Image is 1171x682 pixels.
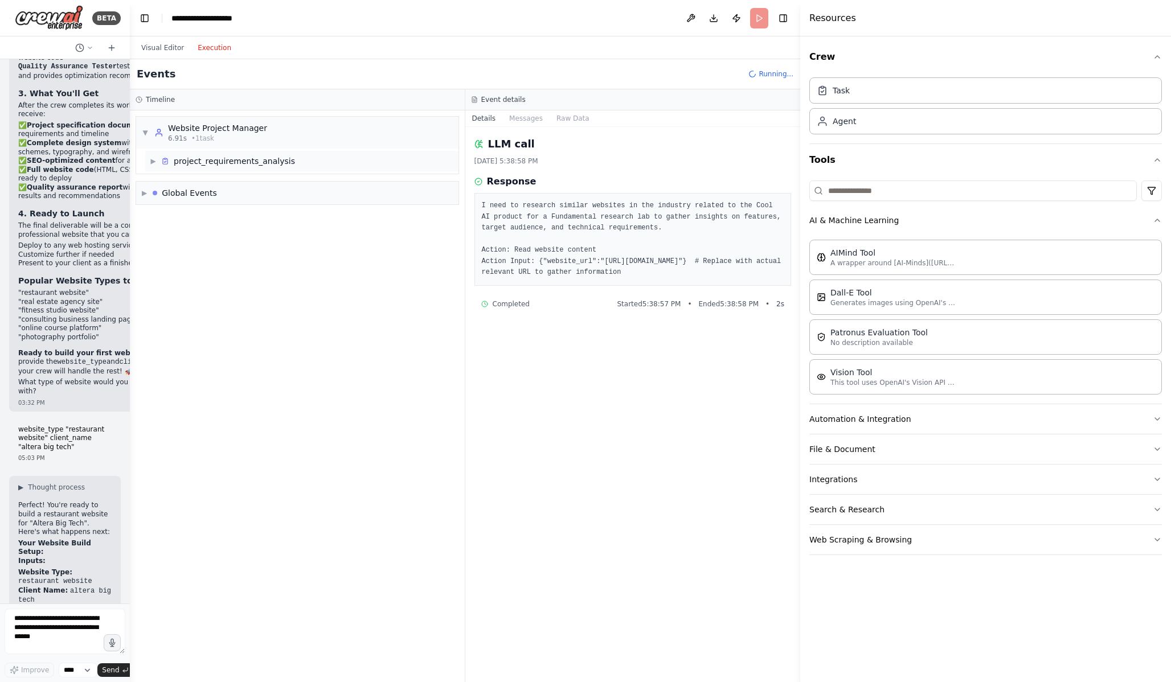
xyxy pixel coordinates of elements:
span: • [765,299,769,309]
strong: 3. What You'll Get [18,89,99,98]
code: website_type [58,358,107,366]
div: AIMind Tool [830,247,956,258]
div: AI & Machine Learning [809,235,1162,404]
span: Improve [21,665,49,675]
button: Raw Data [550,110,596,126]
p: Generates images using OpenAI's Dall-E model. [830,298,956,307]
strong: Client Name: [18,586,68,594]
li: "fitness studio website" [18,306,182,315]
button: Automation & Integration [809,404,1162,434]
div: project_requirements_analysis [174,155,295,167]
span: Completed [493,299,530,309]
div: Dall-E Tool [830,287,956,298]
strong: Inputs: [18,557,46,565]
img: VisionTool [817,372,826,381]
strong: Full website code [27,166,94,174]
img: DallETool [817,293,826,302]
span: Send [102,665,119,675]
button: Web Scraping & Browsing [809,525,1162,554]
button: Execution [191,41,238,55]
span: 2 s [776,299,784,309]
span: • 1 task [191,134,214,143]
div: Task [833,85,850,96]
button: Visual Editor [134,41,191,55]
strong: 4. Ready to Launch [18,209,104,218]
div: Tools [809,176,1162,564]
button: Improve [5,663,54,677]
strong: SEO-optimized content [27,157,116,165]
button: Integrations [809,465,1162,494]
button: Details [465,110,503,126]
h2: LLM call [488,136,535,152]
li: "real estate agency site" [18,298,182,307]
li: "consulting business landing page" [18,315,182,324]
strong: Website Type: [18,568,72,576]
span: ▶ [142,188,147,198]
h3: Timeline [146,95,175,104]
div: Agent [833,116,856,127]
li: "online course platform" [18,324,182,333]
strong: Popular Website Types to Try: [18,276,152,285]
code: client_name [120,358,165,366]
img: PatronusEvalTool [817,332,826,342]
span: ▶ [150,157,157,166]
button: Hide left sidebar [137,10,153,26]
span: ▶ [18,483,23,492]
p: No description available [830,338,928,347]
h2: Events [137,66,175,82]
button: Crew [809,41,1162,73]
span: 6.91s [168,134,187,143]
h3: Event details [481,95,526,104]
strong: Project specification document [27,121,146,129]
h3: Response [487,175,537,188]
p: Perfect! You're ready to build a restaurant website for "Altera Big Tech". Here's what happens next: [18,501,112,536]
div: BETA [92,11,121,25]
div: Crew [809,73,1162,143]
code: Quality Assurance Tester [18,63,117,71]
strong: Complete design system [27,139,121,147]
h4: Resources [809,11,856,25]
p: Just provide the and and your crew will handle the rest! 🚀 [18,349,182,376]
li: tests everything and provides optimization recommendations [18,62,182,80]
div: Patronus Evaluation Tool [830,327,928,338]
li: "restaurant website" [18,289,182,298]
span: Running... [759,69,793,79]
div: Website Project Manager [168,122,267,134]
pre: I need to research similar websites in the industry related to the Cool AI product for a Fundamen... [482,200,784,278]
button: ▶Thought process [18,483,85,492]
button: Switch to previous chat [71,41,98,55]
strong: Your Website Build Setup: [18,539,91,556]
div: Global Events [162,187,217,199]
span: Ended 5:38:58 PM [699,299,759,309]
li: Deploy to any web hosting service [18,241,182,250]
strong: Quality assurance report [27,183,122,191]
li: Present to your client as a finished product [18,259,182,268]
p: The final deliverable will be a complete, professional website that you can: [18,221,182,239]
button: Tools [809,144,1162,176]
div: Vision Tool [830,367,956,378]
img: AIMindTool [817,253,826,262]
button: Start a new chat [103,41,121,55]
div: 05:03 PM [18,454,112,462]
div: 03:32 PM [18,398,182,407]
button: Send [97,663,133,677]
code: restaurant website [18,577,92,585]
li: Customize further if needed [18,250,182,260]
span: Thought process [28,483,85,492]
button: File & Document [809,434,1162,464]
button: AI & Machine Learning [809,206,1162,235]
img: Logo [15,5,83,31]
p: After the crew completes its work, you'll receive: [18,101,182,119]
button: Messages [502,110,550,126]
p: A wrapper around [AI-Minds]([URL][DOMAIN_NAME]). Useful for when you need answers to questions fr... [830,258,956,268]
button: Search & Research [809,495,1162,524]
p: This tool uses OpenAI's Vision API to describe the contents of an image. [830,378,956,387]
p: website_type "restaurant website" client_name "altera big tech" [18,425,112,452]
button: Hide right sidebar [775,10,791,26]
nav: breadcrumb [171,13,256,24]
strong: Ready to build your first website? [18,349,149,357]
p: ✅ with requirements and timeline ✅ with color schemes, typography, and wireframes ✅ for all pages... [18,121,182,201]
p: What type of website would you like to start with? [18,378,182,396]
span: Started 5:38:57 PM [617,299,681,309]
div: [DATE] 5:38:58 PM [474,157,792,166]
